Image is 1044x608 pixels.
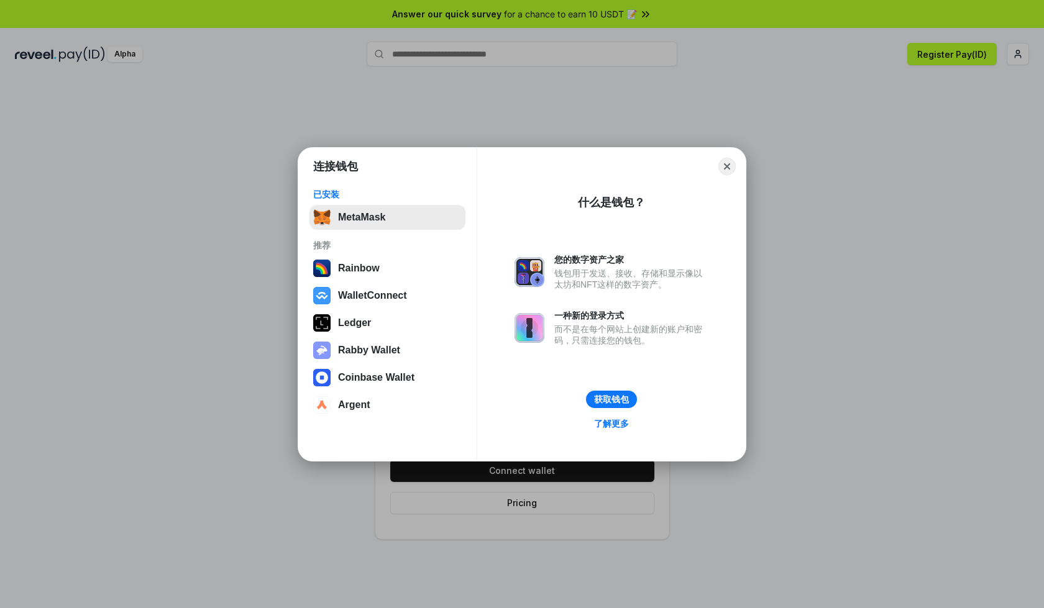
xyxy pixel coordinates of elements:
[309,205,465,230] button: MetaMask
[309,338,465,363] button: Rabby Wallet
[515,257,544,287] img: svg+xml,%3Csvg%20xmlns%3D%22http%3A%2F%2Fwww.w3.org%2F2000%2Fsvg%22%20fill%3D%22none%22%20viewBox...
[338,372,414,383] div: Coinbase Wallet
[313,314,331,332] img: svg+xml,%3Csvg%20xmlns%3D%22http%3A%2F%2Fwww.w3.org%2F2000%2Fsvg%22%20width%3D%2228%22%20height%3...
[309,365,465,390] button: Coinbase Wallet
[338,399,370,411] div: Argent
[554,324,708,346] div: 而不是在每个网站上创建新的账户和密码，只需连接您的钱包。
[554,268,708,290] div: 钱包用于发送、接收、存储和显示像以太坊和NFT这样的数字资产。
[338,290,407,301] div: WalletConnect
[309,311,465,335] button: Ledger
[338,263,380,274] div: Rainbow
[313,396,331,414] img: svg+xml,%3Csvg%20width%3D%2228%22%20height%3D%2228%22%20viewBox%3D%220%200%2028%2028%22%20fill%3D...
[309,283,465,308] button: WalletConnect
[554,254,708,265] div: 您的数字资产之家
[594,418,629,429] div: 了解更多
[313,260,331,277] img: svg+xml,%3Csvg%20width%3D%22120%22%20height%3D%22120%22%20viewBox%3D%220%200%20120%20120%22%20fil...
[587,415,636,432] a: 了解更多
[586,391,637,408] button: 获取钱包
[338,317,371,329] div: Ledger
[313,369,331,386] img: svg+xml,%3Csvg%20width%3D%2228%22%20height%3D%2228%22%20viewBox%3D%220%200%2028%2028%22%20fill%3D...
[554,310,708,321] div: 一种新的登录方式
[313,189,462,200] div: 已安装
[578,195,645,210] div: 什么是钱包？
[313,209,331,226] img: svg+xml,%3Csvg%20fill%3D%22none%22%20height%3D%2233%22%20viewBox%3D%220%200%2035%2033%22%20width%...
[313,287,331,304] img: svg+xml,%3Csvg%20width%3D%2228%22%20height%3D%2228%22%20viewBox%3D%220%200%2028%2028%22%20fill%3D...
[338,345,400,356] div: Rabby Wallet
[594,394,629,405] div: 获取钱包
[338,212,385,223] div: MetaMask
[309,392,465,417] button: Argent
[515,313,544,343] img: svg+xml,%3Csvg%20xmlns%3D%22http%3A%2F%2Fwww.w3.org%2F2000%2Fsvg%22%20fill%3D%22none%22%20viewBox...
[313,159,358,174] h1: 连接钱包
[718,158,736,175] button: Close
[313,342,331,359] img: svg+xml,%3Csvg%20xmlns%3D%22http%3A%2F%2Fwww.w3.org%2F2000%2Fsvg%22%20fill%3D%22none%22%20viewBox...
[313,240,462,251] div: 推荐
[309,256,465,281] button: Rainbow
